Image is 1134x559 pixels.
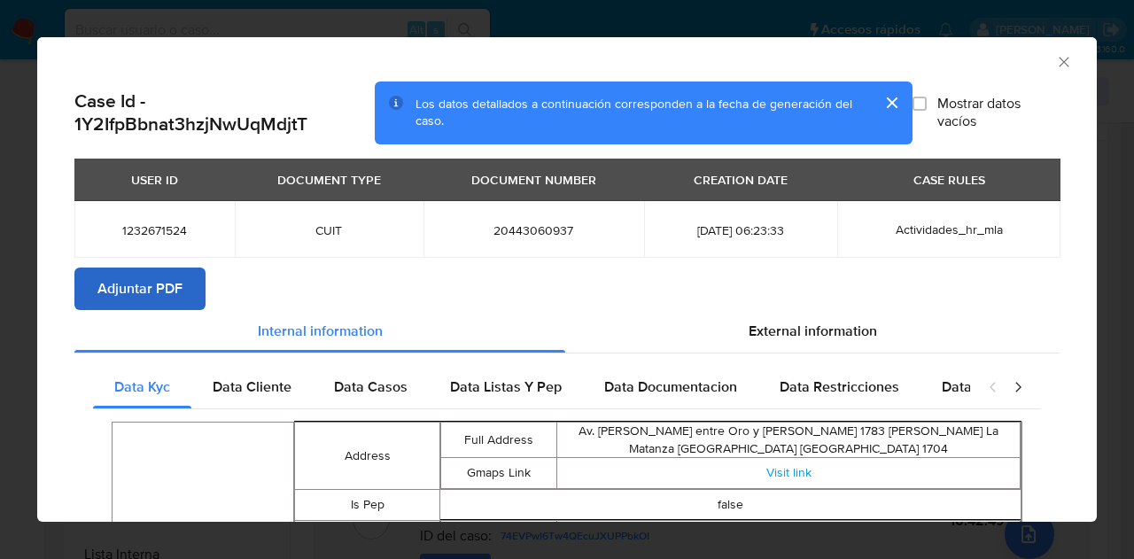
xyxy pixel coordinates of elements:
a: Visit link [766,463,812,481]
span: Data Kyc [114,377,170,397]
div: CASE RULES [903,165,996,195]
div: closure-recommendation-modal [37,37,1097,522]
input: Mostrar datos vacíos [913,97,927,111]
td: Full Address [441,422,557,457]
button: cerrar [870,82,913,124]
span: Data Restricciones [780,377,899,397]
div: CREATION DATE [683,165,798,195]
td: Number [441,520,557,551]
div: Detailed info [74,310,1060,353]
td: Address [295,422,440,489]
td: false [440,489,1021,520]
span: Data Documentacion [604,377,737,397]
td: Gmaps Link [441,457,557,488]
span: 20443060937 [445,222,623,238]
span: Actividades_hr_mla [896,221,1003,238]
h2: Case Id - 1Y2IfpBbnat3hzjNwUqMdjtT [74,89,375,136]
div: USER ID [120,165,189,195]
span: 1232671524 [96,222,214,238]
span: Adjuntar PDF [97,269,183,308]
div: Detailed internal info [93,366,970,408]
span: Mostrar datos vacíos [937,95,1060,130]
span: External information [749,321,877,341]
span: [DATE] 06:23:33 [665,222,816,238]
span: CUIT [256,222,402,238]
div: DOCUMENT TYPE [267,165,392,195]
div: DOCUMENT NUMBER [461,165,607,195]
span: Data Publicaciones [942,377,1064,397]
td: Is Pep [295,489,440,520]
span: Internal information [258,321,383,341]
span: Data Casos [334,377,408,397]
span: Data Cliente [213,377,291,397]
td: 461228 [557,520,1021,551]
button: Cerrar ventana [1055,53,1071,69]
td: Av. [PERSON_NAME] entre Oro y [PERSON_NAME] 1783 [PERSON_NAME] La Matanza [GEOGRAPHIC_DATA] [GEOG... [557,422,1021,457]
button: Adjuntar PDF [74,268,206,310]
span: Los datos detallados a continuación corresponden a la fecha de generación del caso. [416,95,852,130]
span: Data Listas Y Pep [450,377,562,397]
